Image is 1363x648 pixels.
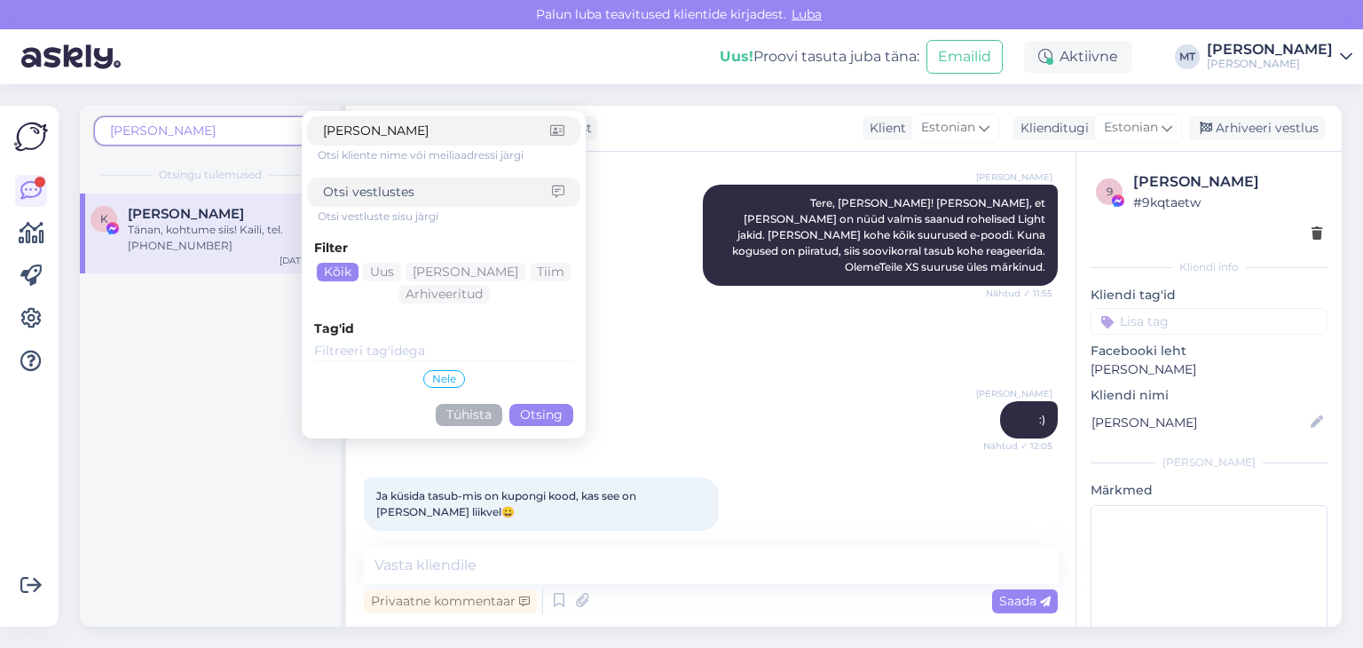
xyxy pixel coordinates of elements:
span: 9 [1107,185,1113,198]
p: Kliendi nimi [1091,386,1328,405]
span: Ja küsida tasub-mis on kupongi kood, kas see on [PERSON_NAME] liikvel😀 [376,489,639,518]
p: [PERSON_NAME] [1091,360,1328,379]
span: [PERSON_NAME] [110,122,216,138]
div: [PERSON_NAME] [1207,57,1333,71]
span: Kaili Maide [128,206,244,222]
img: Askly Logo [14,120,48,154]
div: Kliendi info [1091,259,1328,275]
p: Facebooki leht [1091,342,1328,360]
b: Uus! [720,48,753,65]
div: [PERSON_NAME] [1207,43,1333,57]
div: Filter [314,239,573,257]
div: MT [1175,44,1200,69]
span: :) [1039,413,1045,426]
span: K [100,212,108,225]
span: [PERSON_NAME] [976,170,1052,184]
span: Saada [999,593,1051,609]
input: Lisa nimi [1091,413,1307,432]
div: Klient [863,119,906,138]
input: Lisa tag [1091,308,1328,335]
div: Aktiivne [1024,41,1132,73]
span: Otsingu tulemused [159,167,262,183]
a: [PERSON_NAME][PERSON_NAME] [1207,43,1352,71]
div: Arhiveeri vestlus [1189,116,1326,140]
span: [PERSON_NAME] [976,387,1052,400]
div: Otsi vestluste sisu järgi [318,209,580,225]
div: # 9kqtaetw [1133,193,1322,212]
div: Kõik [317,263,358,281]
div: Tänan, kohtume siis! Kaili, tel. [PHONE_NUMBER] [128,222,330,254]
div: Proovi tasuta juba täna: [720,46,919,67]
button: Emailid [926,40,1003,74]
span: Tere, [PERSON_NAME]! [PERSON_NAME], et [PERSON_NAME] on nüüd valmis saanud rohelised Light jakid.... [732,196,1048,273]
span: Luba [786,6,827,22]
div: [PERSON_NAME] [1133,171,1322,193]
span: Estonian [1104,118,1158,138]
div: Klienditugi [1013,119,1089,138]
span: Nähtud ✓ 12:05 [983,439,1052,453]
span: Estonian [921,118,975,138]
div: Privaatne kommentaar [364,589,537,613]
div: [PERSON_NAME] [1091,454,1328,470]
p: Kliendi tag'id [1091,286,1328,304]
input: Otsi kliente [323,122,550,140]
div: Otsi kliente nime või meiliaadressi järgi [318,147,580,163]
input: Filtreeri tag'idega [314,342,573,361]
span: Nähtud ✓ 11:55 [986,287,1052,300]
p: Märkmed [1091,481,1328,500]
input: Otsi vestlustes [323,183,552,202]
div: Tag'id [314,320,573,338]
div: [DATE] 11:21 [280,254,330,267]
